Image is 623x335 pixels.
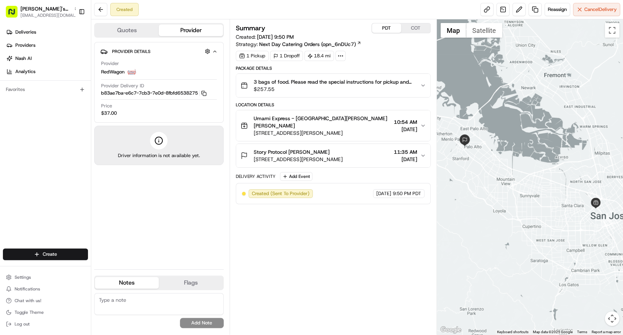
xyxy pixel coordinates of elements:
[3,296,88,306] button: Chat with us!
[3,272,88,282] button: Settings
[159,24,223,36] button: Provider
[15,42,35,49] span: Providers
[3,66,91,77] a: Analytics
[61,133,64,139] span: •
[393,190,421,197] span: 9:50 PM PDT
[280,172,312,181] button: Add Event
[439,325,463,335] img: Google
[118,152,200,159] span: Driver information is not available yet.
[394,118,417,126] span: 10:54 AM
[51,181,88,187] a: Powered byPylon
[466,23,502,38] button: Show satellite imagery
[7,7,22,22] img: Nash
[252,190,309,197] span: Created (Sent To Provider)
[33,70,120,77] div: Start new chat
[254,78,414,85] span: 3 bags of food. Please read the special instructions for pickup and dropoff details.
[577,330,587,334] a: Terms
[15,321,30,327] span: Log out
[101,90,207,96] button: b83ae7ba-e6c7-7cb3-7e0d-8fbfd6538275
[15,309,44,315] span: Toggle Theme
[605,311,619,326] button: Map camera controls
[254,156,343,163] span: [STREET_ADDRESS][PERSON_NAME]
[59,160,120,174] a: 💻API Documentation
[236,174,276,179] div: Delivery Activity
[394,156,417,163] span: [DATE]
[236,41,361,48] div: Strategy:
[3,319,88,329] button: Log out
[19,47,120,55] input: Clear
[15,55,32,62] span: Nash AI
[15,68,35,75] span: Analytics
[394,126,417,133] span: [DATE]
[65,133,80,139] span: [DATE]
[23,113,60,119] span: Operations Team
[4,160,59,174] a: 📗Knowledge Base
[257,34,294,40] span: [DATE] 9:50 PM
[3,39,91,51] a: Providers
[592,330,621,334] a: Report a map error
[254,129,391,137] span: [STREET_ADDRESS][PERSON_NAME]
[15,286,40,292] span: Notifications
[259,41,361,48] a: Next Day Catering Orders (opn_6nDUc7)
[545,3,570,16] button: Reassign
[548,6,567,13] span: Reassign
[101,60,119,67] span: Provider
[441,23,466,38] button: Show street map
[3,84,88,95] div: Favorites
[3,284,88,294] button: Notifications
[7,106,19,118] img: Operations Team
[20,12,79,18] button: [EMAIL_ADDRESS][DOMAIN_NAME]
[23,133,60,139] span: Operations Team
[112,49,150,54] span: Provider Details
[573,3,620,16] button: CancelDelivery
[533,330,573,334] span: Map data ©2025 Google
[304,51,334,61] div: 18.4 mi
[95,277,159,289] button: Notes
[127,68,136,76] img: time_to_eat_nevada_logo
[236,102,431,108] div: Location Details
[236,51,269,61] div: 1 Pickup
[270,51,303,61] div: 1 Dropoff
[101,103,112,109] span: Price
[7,164,13,170] div: 📗
[401,23,430,33] button: COT
[159,277,223,289] button: Flags
[254,85,414,93] span: $257.55
[372,23,401,33] button: PDT
[3,26,91,38] a: Deliveries
[15,70,28,83] img: 1732323095091-59ea418b-cfe3-43c8-9ae0-d0d06d6fd42c
[236,74,430,97] button: 3 bags of food. Please read the special instructions for pickup and dropoff details.$257.55
[33,77,100,83] div: We're available if you need us!
[43,251,57,258] span: Create
[100,45,218,57] button: Provider Details
[584,6,617,13] span: Cancel Delivery
[20,5,71,12] span: [PERSON_NAME]'s Fast Food - [GEOGRAPHIC_DATA][PERSON_NAME]
[15,298,41,304] span: Chat with us!
[497,330,528,335] button: Keyboard shortcuts
[7,29,133,41] p: Welcome 👋
[73,181,88,187] span: Pylon
[7,95,49,101] div: Past conversations
[15,29,36,35] span: Deliveries
[101,83,144,89] span: Provider Delivery ID
[3,248,88,260] button: Create
[95,24,159,36] button: Quotes
[236,25,265,31] h3: Summary
[61,113,64,119] span: •
[236,144,430,167] button: Story Protocol [PERSON_NAME][STREET_ADDRESS][PERSON_NAME]11:35 AM[DATE]
[7,70,20,83] img: 1736555255976-a54dd68f-1ca7-489b-9aae-adbdc363a1c4
[101,110,117,117] span: $37.00
[236,33,294,41] span: Created:
[15,163,56,171] span: Knowledge Base
[236,110,430,141] button: Umami Express - [GEOGRAPHIC_DATA][PERSON_NAME] [PERSON_NAME][STREET_ADDRESS][PERSON_NAME]10:54 AM...
[7,126,19,138] img: Operations Team
[3,53,91,64] a: Nash AI
[376,190,391,197] span: [DATE]
[62,164,68,170] div: 💻
[605,23,619,38] button: Toggle fullscreen view
[3,307,88,317] button: Toggle Theme
[439,325,463,335] a: Open this area in Google Maps (opens a new window)
[124,72,133,81] button: Start new chat
[259,41,356,48] span: Next Day Catering Orders (opn_6nDUc7)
